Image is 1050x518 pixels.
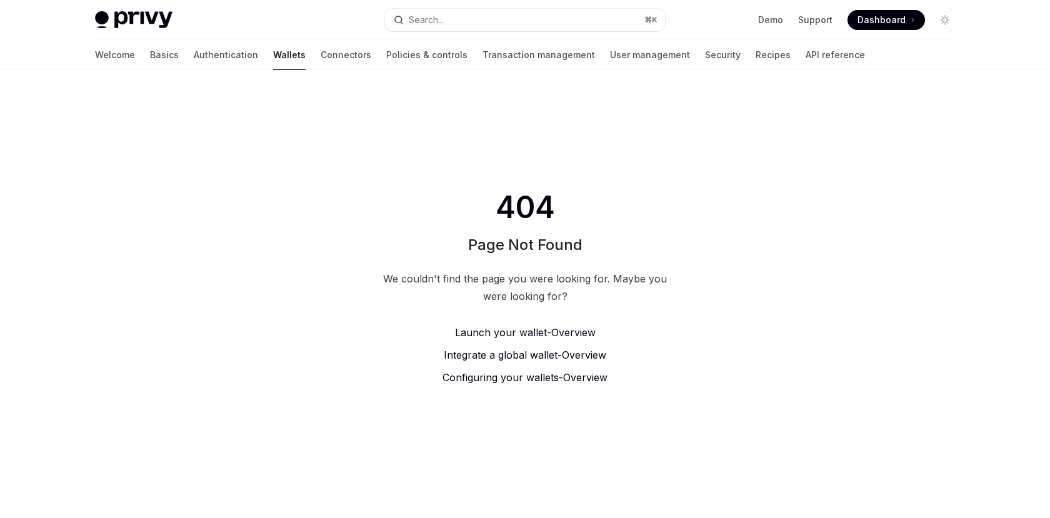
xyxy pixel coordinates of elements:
[798,14,832,26] a: Support
[563,371,607,384] span: Overview
[857,14,906,26] span: Dashboard
[644,15,657,25] span: ⌘ K
[455,326,551,339] span: Launch your wallet -
[758,14,783,26] a: Demo
[847,10,925,30] a: Dashboard
[377,347,672,362] a: Integrate a global wallet-Overview
[377,270,672,305] div: We couldn't find the page you were looking for. Maybe you were looking for?
[935,10,955,30] button: Toggle dark mode
[442,371,563,384] span: Configuring your wallets -
[95,40,135,70] a: Welcome
[409,12,444,27] div: Search...
[321,40,371,70] a: Connectors
[610,40,690,70] a: User management
[551,326,596,339] span: Overview
[273,40,306,70] a: Wallets
[756,40,791,70] a: Recipes
[806,40,865,70] a: API reference
[385,9,665,31] button: Search...⌘K
[493,190,557,225] span: 404
[377,325,672,340] a: Launch your wallet-Overview
[377,370,672,385] a: Configuring your wallets-Overview
[386,40,467,70] a: Policies & controls
[444,349,562,361] span: Integrate a global wallet -
[468,235,582,255] h1: Page Not Found
[150,40,179,70] a: Basics
[482,40,595,70] a: Transaction management
[194,40,258,70] a: Authentication
[562,349,606,361] span: Overview
[95,11,172,29] img: light logo
[705,40,741,70] a: Security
